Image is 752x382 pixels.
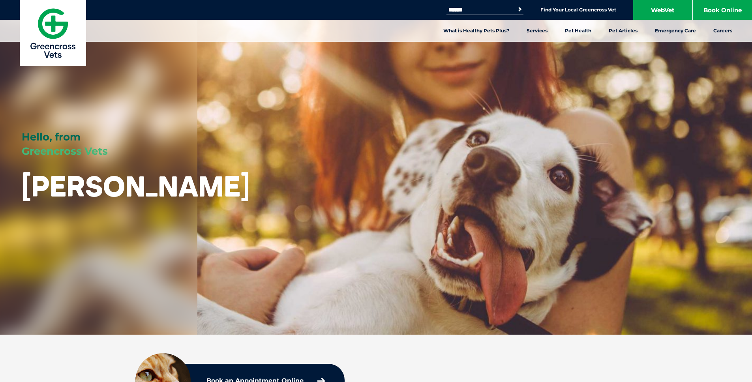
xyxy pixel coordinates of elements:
h1: [PERSON_NAME] [22,170,250,202]
a: What is Healthy Pets Plus? [435,20,518,42]
a: Services [518,20,556,42]
a: Pet Health [556,20,600,42]
button: Search [516,6,524,13]
a: Pet Articles [600,20,646,42]
a: Careers [705,20,741,42]
span: Hello, from [22,131,81,143]
a: Emergency Care [646,20,705,42]
span: Greencross Vets [22,145,108,157]
a: Find Your Local Greencross Vet [540,7,616,13]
